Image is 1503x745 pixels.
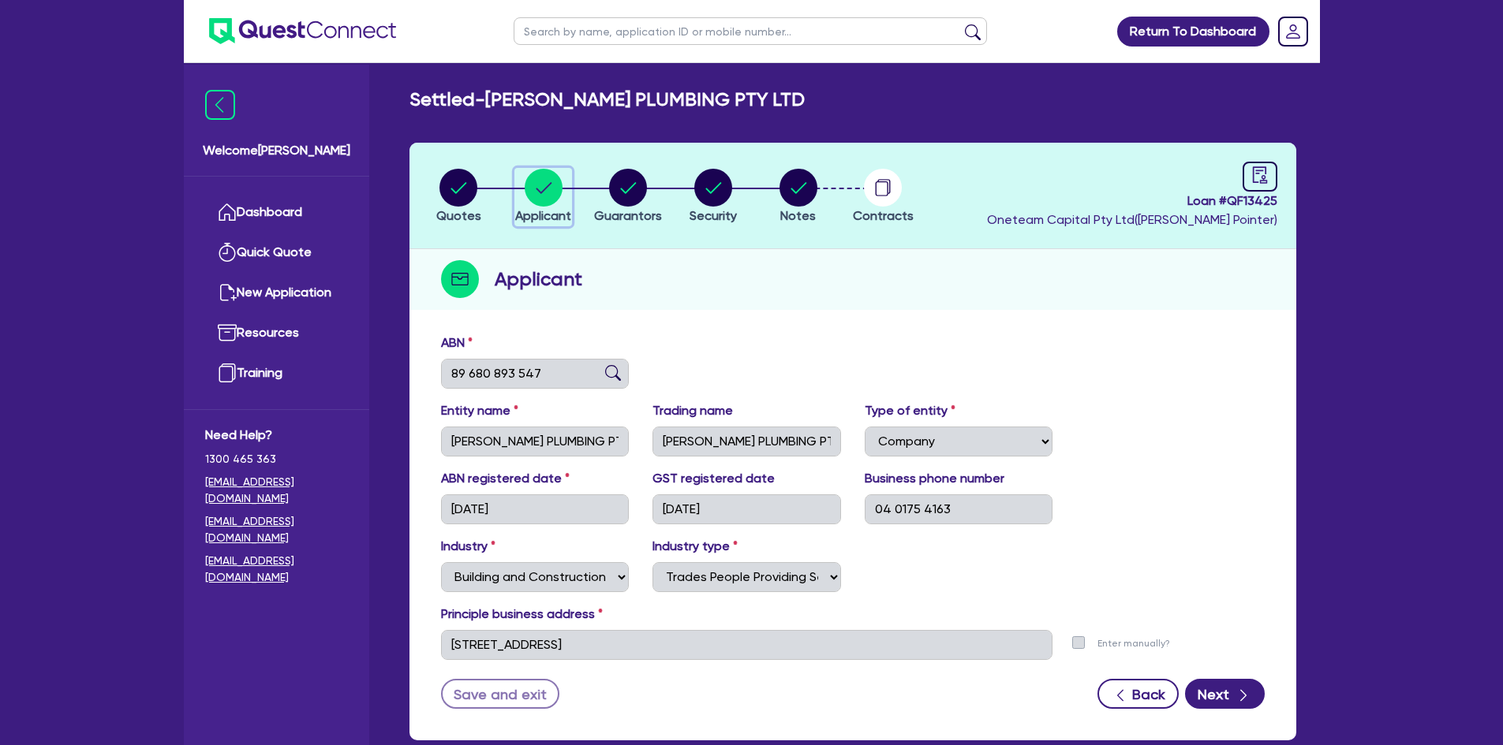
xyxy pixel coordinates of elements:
button: Next [1185,679,1265,709]
img: quick-quote [218,243,237,262]
a: audit [1243,162,1277,192]
span: Contracts [853,208,914,223]
button: Security [689,168,738,226]
span: Guarantors [594,208,662,223]
a: Quick Quote [205,233,348,273]
button: Notes [779,168,818,226]
label: GST registered date [652,469,775,488]
input: Search by name, application ID or mobile number... [514,17,987,45]
span: Notes [780,208,816,223]
label: Type of entity [865,401,955,420]
img: new-application [218,283,237,302]
img: quest-connect-logo-blue [209,18,396,44]
button: Contracts [852,168,914,226]
button: Quotes [436,168,482,226]
label: Industry type [652,537,738,556]
button: Back [1097,679,1179,709]
label: Business phone number [865,469,1004,488]
a: Dropdown toggle [1273,11,1314,52]
label: Trading name [652,401,733,420]
label: Entity name [441,401,518,420]
span: Loan # QF13425 [987,192,1277,210]
span: Need Help? [205,426,348,445]
a: New Application [205,273,348,313]
span: Applicant [515,208,571,223]
a: Return To Dashboard [1117,17,1269,47]
h2: Applicant [495,265,582,293]
span: Quotes [436,208,481,223]
a: [EMAIL_ADDRESS][DOMAIN_NAME] [205,474,348,507]
label: ABN registered date [441,469,570,488]
img: abn-lookup icon [605,365,621,381]
input: DD / MM / YYYY [441,494,630,524]
a: Training [205,353,348,393]
label: ABN [441,333,473,352]
button: Guarantors [593,168,663,226]
img: step-icon [441,260,479,298]
label: Enter manually? [1097,636,1170,651]
h2: Settled - [PERSON_NAME] PLUMBING PTY LTD [409,88,805,111]
label: Industry [441,537,495,556]
img: icon-menu-close [205,90,235,120]
a: [EMAIL_ADDRESS][DOMAIN_NAME] [205,513,348,546]
img: training [218,363,237,382]
span: Welcome [PERSON_NAME] [203,141,350,160]
button: Applicant [514,168,572,226]
button: Save and exit [441,679,560,709]
span: audit [1251,166,1269,184]
label: Principle business address [441,605,603,624]
a: [EMAIL_ADDRESS][DOMAIN_NAME] [205,553,348,586]
a: Dashboard [205,192,348,233]
span: Security [690,208,737,223]
input: DD / MM / YYYY [652,494,841,524]
span: Oneteam Capital Pty Ltd ( [PERSON_NAME] Pointer ) [987,212,1277,227]
img: resources [218,323,237,342]
a: Resources [205,313,348,353]
span: 1300 465 363 [205,451,348,467]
